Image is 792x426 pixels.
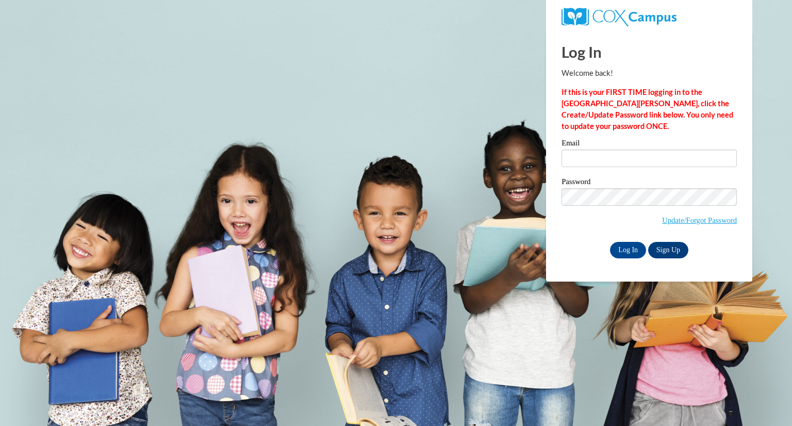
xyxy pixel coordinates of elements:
label: Email [562,139,737,150]
label: Password [562,178,737,188]
strong: If this is your FIRST TIME logging in to the [GEOGRAPHIC_DATA][PERSON_NAME], click the Create/Upd... [562,88,733,130]
input: Log In [610,242,646,258]
a: Update/Forgot Password [662,216,737,224]
h1: Log In [562,41,737,62]
a: Sign Up [648,242,688,258]
a: COX Campus [562,12,676,21]
img: COX Campus [562,8,676,26]
p: Welcome back! [562,68,737,79]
